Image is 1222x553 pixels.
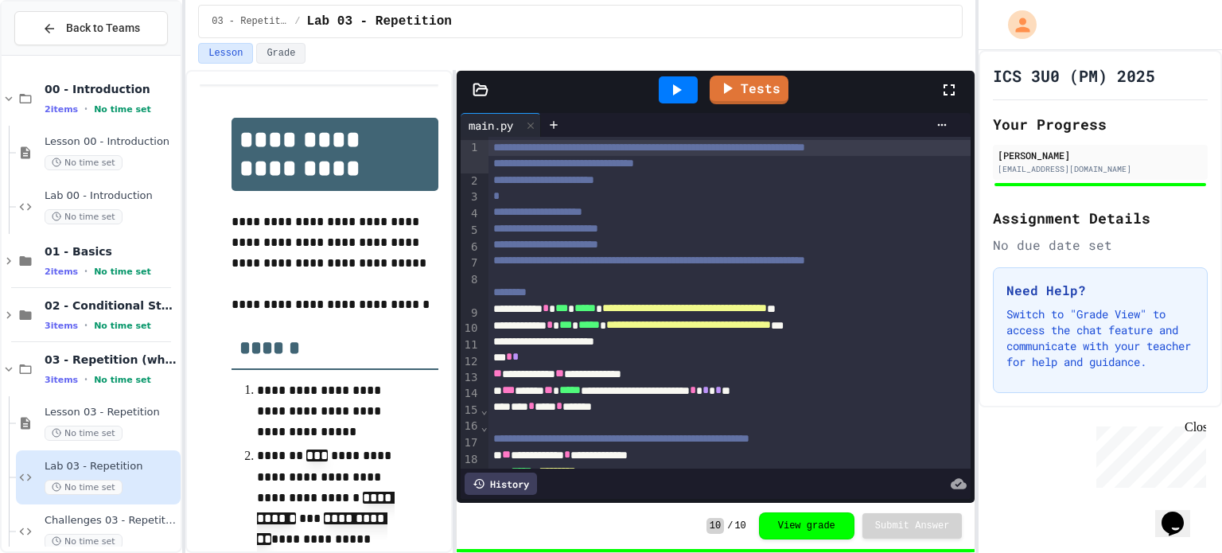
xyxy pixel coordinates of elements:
div: 9 [461,306,481,321]
span: / [727,520,733,532]
h2: Your Progress [993,113,1208,135]
div: 7 [461,255,481,272]
div: [EMAIL_ADDRESS][DOMAIN_NAME] [998,163,1203,175]
span: / [294,15,300,28]
div: 19 [461,468,481,485]
h1: ICS 3U0 (PM) 2025 [993,64,1155,87]
div: 15 [461,403,481,419]
span: No time set [45,209,123,224]
div: My Account [991,6,1041,43]
span: 10 [706,518,724,534]
button: Lesson [198,43,253,64]
span: No time set [94,267,151,277]
div: 14 [461,386,481,403]
div: 10 [461,321,481,337]
p: Switch to "Grade View" to access the chat feature and communicate with your teacher for help and ... [1006,306,1194,370]
span: 3 items [45,375,78,385]
button: View grade [759,512,854,539]
span: 10 [734,520,745,532]
span: 02 - Conditional Statements (if) [45,298,177,313]
iframe: chat widget [1155,489,1206,537]
span: • [84,103,88,115]
span: Submit Answer [875,520,950,532]
button: Back to Teams [14,11,168,45]
div: 11 [461,337,481,354]
div: Chat with us now!Close [6,6,110,101]
span: No time set [94,104,151,115]
div: 17 [461,435,481,452]
span: Lab 03 - Repetition [45,460,177,473]
span: No time set [45,155,123,170]
div: 5 [461,223,481,240]
div: 4 [461,206,481,223]
div: [PERSON_NAME] [998,148,1203,162]
div: main.py [461,113,541,137]
span: 2 items [45,104,78,115]
span: • [84,265,88,278]
div: 2 [461,173,481,190]
div: No due date set [993,236,1208,255]
div: 13 [461,370,481,386]
button: Submit Answer [862,513,963,539]
div: 1 [461,140,481,173]
span: Back to Teams [66,20,140,37]
div: 3 [461,189,481,206]
span: No time set [45,426,123,441]
span: • [84,319,88,332]
span: Fold line [480,420,488,433]
h3: Need Help? [1006,281,1194,300]
iframe: chat widget [1090,420,1206,488]
h2: Assignment Details [993,207,1208,229]
span: Challenges 03 - Repetition [45,514,177,528]
span: 01 - Basics [45,244,177,259]
span: • [84,373,88,386]
span: 03 - Repetition (while and for) [45,352,177,367]
span: Fold line [480,403,488,416]
span: Lesson 03 - Repetition [45,406,177,419]
span: 00 - Introduction [45,82,177,96]
div: History [465,473,537,495]
span: 03 - Repetition (while and for) [212,15,288,28]
span: No time set [45,534,123,549]
span: Lesson 00 - Introduction [45,135,177,149]
span: 2 items [45,267,78,277]
span: No time set [94,375,151,385]
span: Lab 03 - Repetition [306,12,451,31]
div: 12 [461,354,481,371]
div: 18 [461,452,481,468]
button: Grade [256,43,305,64]
div: main.py [461,117,521,134]
span: No time set [45,480,123,495]
span: 3 items [45,321,78,331]
div: 16 [461,419,481,435]
a: Tests [710,76,788,104]
span: No time set [94,321,151,331]
span: Lab 00 - Introduction [45,189,177,203]
div: 8 [461,272,481,306]
div: 6 [461,240,481,256]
